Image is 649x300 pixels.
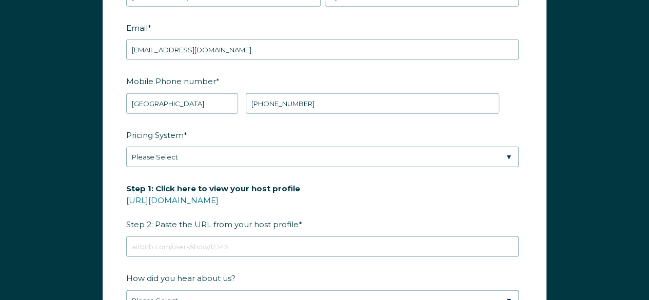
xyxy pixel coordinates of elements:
input: airbnb.com/users/show/12345 [126,236,519,257]
span: Step 1: Click here to view your host profile [126,181,300,196]
span: How did you hear about us? [126,270,235,286]
span: Mobile Phone number [126,73,216,89]
span: Pricing System [126,127,184,143]
a: [URL][DOMAIN_NAME] [126,195,219,205]
span: Email [126,20,148,36]
span: Step 2: Paste the URL from your host profile [126,181,300,232]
